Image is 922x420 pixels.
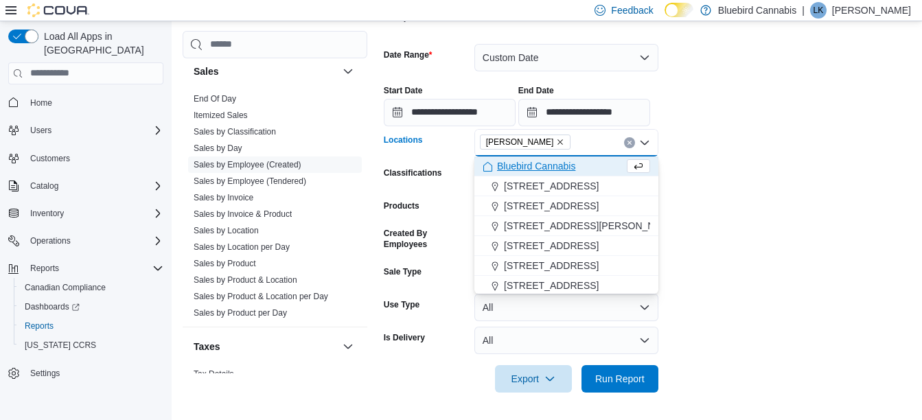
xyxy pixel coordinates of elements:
p: [PERSON_NAME] [832,2,911,19]
a: Dashboards [14,297,169,316]
button: Users [3,121,169,140]
button: Customers [3,148,169,168]
a: Dashboards [19,299,85,315]
label: Start Date [384,85,423,96]
button: Operations [25,233,76,249]
h3: Sales [194,65,219,78]
span: [US_STATE] CCRS [25,340,96,351]
div: Choose from the following options [474,156,658,375]
a: Sales by Invoice [194,193,253,202]
label: Sale Type [384,266,422,277]
span: [STREET_ADDRESS][PERSON_NAME] [504,219,678,233]
span: LK [814,2,824,19]
span: [STREET_ADDRESS] [504,199,599,213]
button: Run Report [581,365,658,393]
nav: Complex example [8,87,163,419]
a: Sales by Product & Location [194,275,297,285]
button: Clear input [624,137,635,148]
span: Almonte [480,135,571,150]
button: Remove Almonte from selection in this group [556,138,564,146]
span: Reports [19,318,163,334]
span: [STREET_ADDRESS] [504,259,599,272]
span: Sales by Invoice [194,192,253,203]
a: [US_STATE] CCRS [19,337,102,353]
button: Sales [340,63,356,80]
label: Use Type [384,299,419,310]
a: Sales by Location per Day [194,242,290,252]
span: Home [30,97,52,108]
span: Canadian Compliance [19,279,163,296]
span: Load All Apps in [GEOGRAPHIC_DATA] [38,30,163,57]
button: Inventory [3,204,169,223]
span: Settings [25,364,163,382]
button: [STREET_ADDRESS] [474,176,658,196]
a: Settings [25,365,65,382]
p: | [802,2,805,19]
button: Home [3,93,169,113]
span: Bluebird Cannabis [497,159,575,173]
a: Sales by Invoice & Product [194,209,292,219]
span: Users [25,122,163,139]
span: Canadian Compliance [25,282,106,293]
span: Dashboards [19,299,163,315]
a: Sales by Employee (Tendered) [194,176,306,186]
span: Feedback [611,3,653,17]
a: Sales by Employee (Created) [194,160,301,170]
span: Sales by Product & Location [194,275,297,285]
a: Sales by Day [194,143,242,153]
span: Sales by Employee (Tendered) [194,176,306,187]
span: Operations [25,233,163,249]
span: Dashboards [25,301,80,312]
img: Cova [27,3,89,17]
a: Sales by Classification [194,127,276,137]
div: Sales [183,91,367,327]
span: Reports [30,263,59,274]
button: Reports [3,259,169,278]
span: Sales by Product & Location per Day [194,291,328,302]
button: Inventory [25,205,69,222]
button: Reports [25,260,65,277]
span: Users [30,125,51,136]
span: [STREET_ADDRESS] [504,239,599,253]
span: Customers [30,153,70,164]
button: Catalog [3,176,169,196]
span: Sales by Employee (Created) [194,159,301,170]
span: Reports [25,260,163,277]
span: Settings [30,368,60,379]
input: Press the down key to open a popover containing a calendar. [384,99,516,126]
button: All [474,327,658,354]
a: End Of Day [194,94,236,104]
a: Tax Details [194,369,234,379]
span: Sales by Location [194,225,259,236]
button: [STREET_ADDRESS] [474,256,658,276]
a: Reports [19,318,59,334]
span: Catalog [25,178,163,194]
label: Locations [384,135,423,145]
span: [PERSON_NAME] [486,135,554,149]
span: Tax Details [194,369,234,380]
label: Classifications [384,167,442,178]
button: Taxes [194,340,337,353]
a: Sales by Location [194,226,259,235]
span: Operations [30,235,71,246]
span: Run Report [595,372,645,386]
button: [STREET_ADDRESS] [474,236,658,256]
span: Home [25,94,163,111]
span: End Of Day [194,93,236,104]
span: Sales by Invoice & Product [194,209,292,220]
label: Created By Employees [384,228,469,250]
button: Taxes [340,338,356,355]
input: Press the down key to open a popover containing a calendar. [518,99,650,126]
a: Sales by Product [194,259,256,268]
button: Bluebird Cannabis [474,156,658,176]
span: Catalog [30,180,58,191]
button: [STREET_ADDRESS][PERSON_NAME] [474,216,658,236]
h3: Taxes [194,340,220,353]
button: Settings [3,363,169,383]
span: Inventory [30,208,64,219]
label: Date Range [384,49,433,60]
span: Customers [25,150,163,167]
span: Inventory [25,205,163,222]
input: Dark Mode [665,3,693,17]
